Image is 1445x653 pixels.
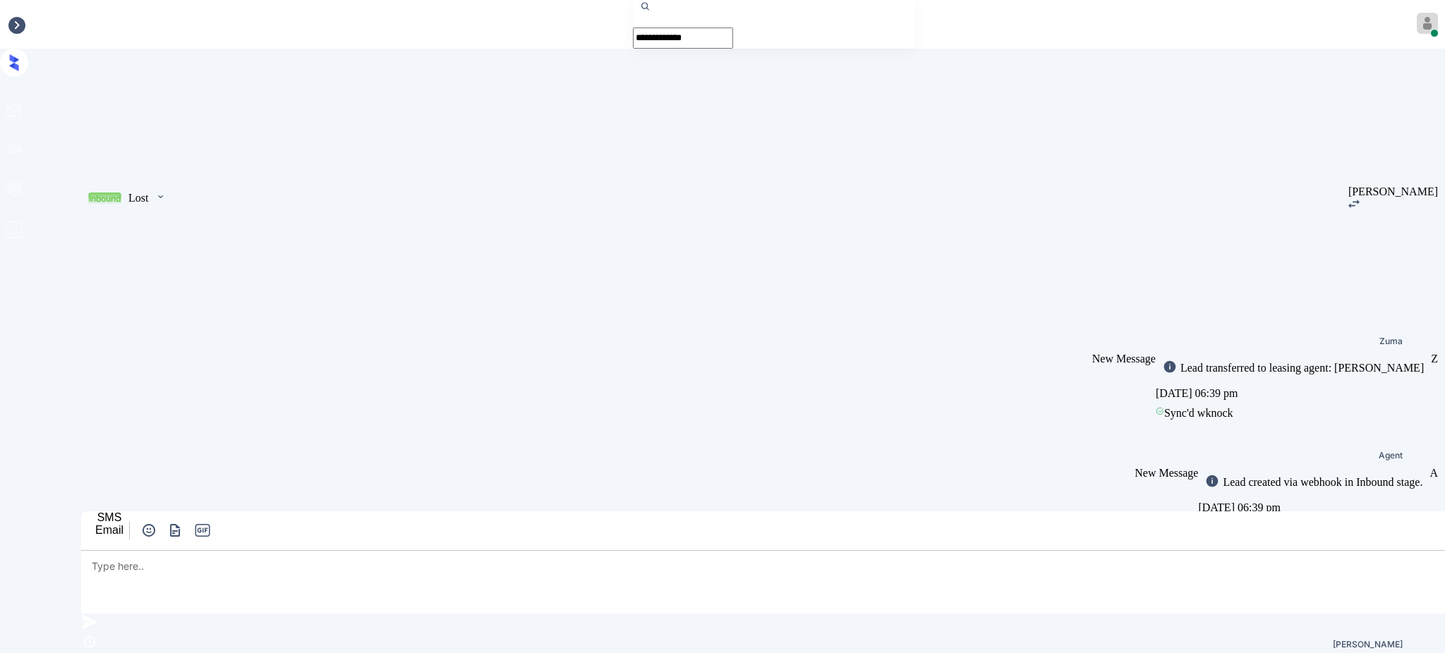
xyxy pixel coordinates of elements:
div: SMS [95,511,123,524]
div: Email [95,524,123,537]
div: [DATE] 06:39 pm [1198,498,1429,518]
div: A [1429,467,1438,480]
img: avatar [1417,13,1438,34]
div: [DATE] 06:39 pm [1156,384,1431,403]
div: Lead created via webhook in Inbound stage. [1219,476,1422,489]
span: Agent [1379,451,1403,460]
img: icon-zuma [1348,200,1360,208]
div: Sync'd w knock [1156,403,1431,423]
img: icon-zuma [81,633,98,650]
div: [PERSON_NAME] [1348,185,1438,198]
img: icon-zuma [1205,474,1219,488]
span: profile [4,220,24,245]
button: icon-zuma [166,522,186,539]
div: Lost [128,192,148,205]
img: icon-zuma [1163,360,1177,374]
span: New Message [1092,353,1156,365]
span: New Message [1135,467,1198,479]
div: Zuma [1379,337,1403,346]
img: icon-zuma [167,522,184,539]
div: Inbox / [PERSON_NAME] [7,18,132,31]
div: Lead transferred to leasing agent: [PERSON_NAME] [1177,362,1424,374]
img: icon-zuma [81,614,98,630]
button: icon-zuma [139,522,159,539]
div: Z [1431,353,1438,365]
img: icon-zuma [140,522,157,539]
div: Inbound [89,193,121,204]
img: icon-zuma [155,190,166,203]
